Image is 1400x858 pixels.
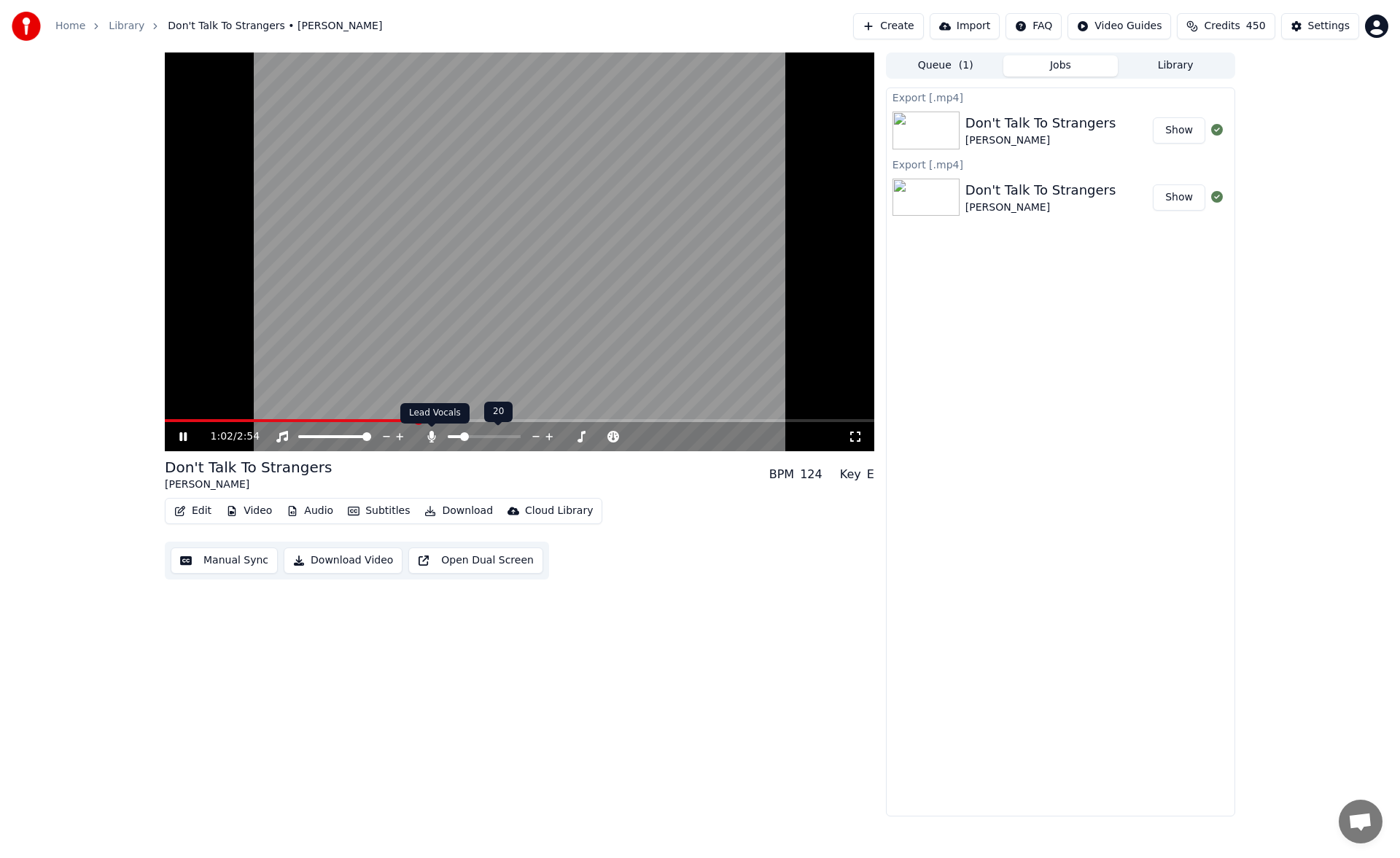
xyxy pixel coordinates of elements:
[930,13,1000,39] button: Import
[284,547,402,574] button: Download Video
[965,200,1116,215] div: [PERSON_NAME]
[55,19,85,34] a: Home
[888,55,1003,77] button: Queue
[965,113,1116,133] div: Don't Talk To Strangers
[525,504,593,518] div: Cloud Library
[419,501,499,521] button: Download
[165,477,332,492] div: [PERSON_NAME]
[1177,13,1275,39] button: Credits450
[342,501,416,521] button: Subtitles
[965,133,1116,148] div: [PERSON_NAME]
[237,429,260,444] span: 2:54
[1204,19,1240,34] span: Credits
[853,13,924,39] button: Create
[1003,55,1119,77] button: Jobs
[55,19,382,34] nav: breadcrumb
[965,180,1116,200] div: Don't Talk To Strangers
[211,429,246,444] div: /
[1246,19,1266,34] span: 450
[1281,13,1359,39] button: Settings
[1153,184,1205,211] button: Show
[168,19,382,34] span: Don't Talk To Strangers • [PERSON_NAME]
[1118,55,1233,77] button: Library
[484,402,513,422] div: 20
[1339,800,1382,843] a: Open chat
[12,12,41,41] img: youka
[840,466,861,483] div: Key
[281,501,339,521] button: Audio
[400,403,470,424] div: Lead Vocals
[168,501,217,521] button: Edit
[171,547,278,574] button: Manual Sync
[867,466,874,483] div: E
[1067,13,1171,39] button: Video Guides
[800,466,822,483] div: 124
[887,88,1234,106] div: Export [.mp4]
[211,429,233,444] span: 1:02
[769,466,794,483] div: BPM
[1006,13,1062,39] button: FAQ
[109,19,144,34] a: Library
[959,58,973,73] span: ( 1 )
[220,501,278,521] button: Video
[887,155,1234,173] div: Export [.mp4]
[1308,19,1350,34] div: Settings
[165,457,332,477] div: Don't Talk To Strangers
[1153,117,1205,144] button: Show
[408,547,543,574] button: Open Dual Screen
